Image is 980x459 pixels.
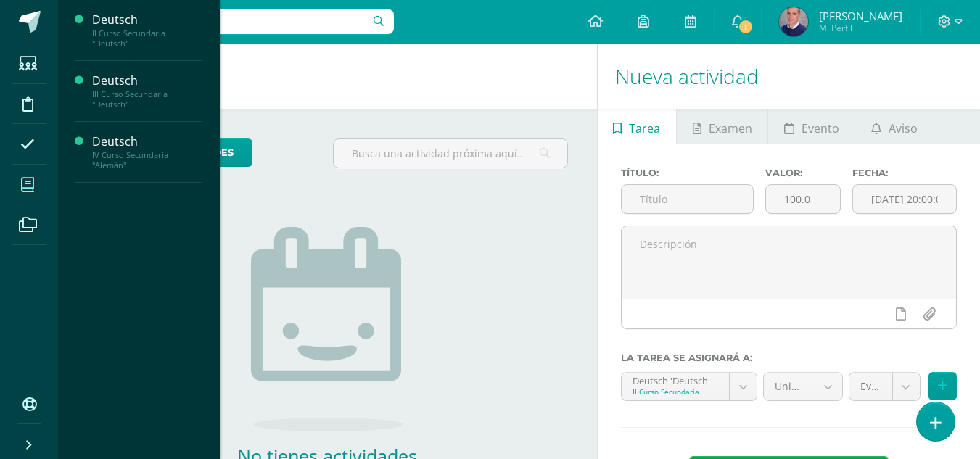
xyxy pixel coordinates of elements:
h1: Nueva actividad [615,44,963,109]
input: Busca un usuario... [67,9,394,34]
div: II Curso Secundaria [633,386,718,397]
div: Deutsch [92,133,202,150]
a: Examen [677,109,767,144]
label: Fecha: [852,168,957,178]
a: Evento [768,109,855,144]
span: 1 [738,19,754,35]
div: II Curso Secundaria "Deutsch" [92,28,202,49]
div: IV Curso Secundaria "Alemán" [92,150,202,170]
a: DeutschII Curso Secundaria "Deutsch" [92,12,202,49]
a: Deutsch 'Deutsch'II Curso Secundaria [622,373,757,400]
span: Mi Perfil [819,22,902,34]
a: Tarea [598,109,676,144]
h1: Actividades [75,44,580,109]
a: Aviso [855,109,933,144]
div: III Curso Secundaria "Deutsch" [92,89,202,109]
a: Unidad 3 [764,373,842,400]
input: Fecha de entrega [853,185,956,213]
span: Examen [709,111,752,146]
a: Evaluación bimestral (escrita) / Abschlussprüfung vom Bimester (schriftlich) (30.0%) [849,373,920,400]
div: Deutsch [92,12,202,28]
img: 1515e9211533a8aef101277efa176555.png [779,7,808,36]
input: Puntos máximos [766,185,840,213]
span: Evento [802,111,839,146]
span: [PERSON_NAME] [819,9,902,23]
span: Tarea [629,111,660,146]
label: Valor: [765,168,841,178]
label: Título: [621,168,754,178]
img: no_activities.png [251,227,403,431]
div: Deutsch 'Deutsch' [633,373,718,386]
a: DeutschIII Curso Secundaria "Deutsch" [92,73,202,109]
div: Deutsch [92,73,202,89]
span: Unidad 3 [775,373,804,400]
a: DeutschIV Curso Secundaria "Alemán" [92,133,202,170]
label: La tarea se asignará a: [621,352,957,363]
span: Evaluación bimestral (escrita) / Abschlussprüfung vom Bimester (schriftlich) (30.0%) [860,373,881,400]
input: Título [622,185,754,213]
input: Busca una actividad próxima aquí... [334,139,567,168]
span: Aviso [889,111,918,146]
